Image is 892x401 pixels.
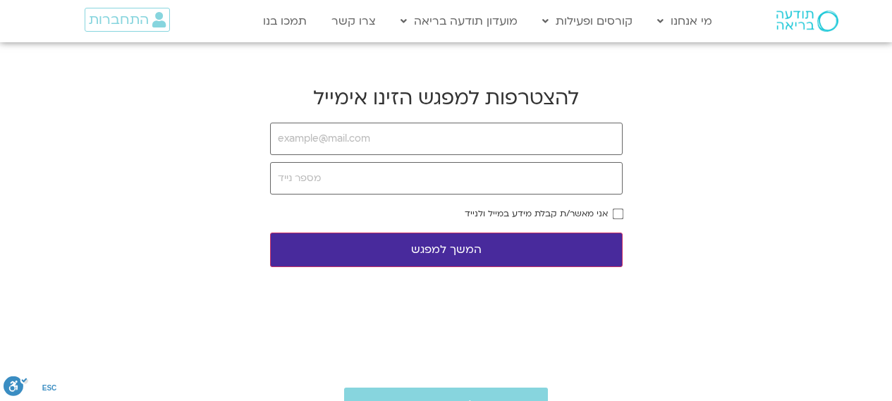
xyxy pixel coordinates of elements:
a: מי אנחנו [650,8,719,35]
a: קורסים ופעילות [535,8,640,35]
h2: להצטרפות למפגש הזינו אימייל [270,85,623,111]
button: המשך למפגש [270,233,623,267]
a: תמכו בנו [256,8,314,35]
a: צרו קשר [324,8,383,35]
a: התחברות [85,8,170,32]
label: אני מאשר/ת קבלת מידע במייל ולנייד [465,209,608,218]
a: מועדון תודעה בריאה [393,8,525,35]
input: example@mail.com [270,123,623,155]
span: התחברות [89,12,149,27]
img: תודעה בריאה [776,11,838,32]
input: מספר נייד [270,162,623,195]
